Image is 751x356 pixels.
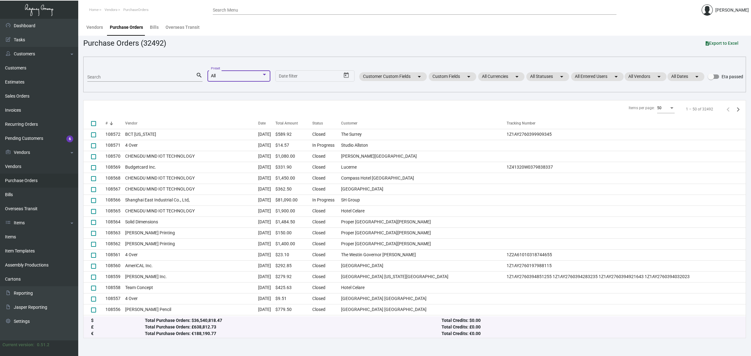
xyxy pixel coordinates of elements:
td: In Progress [312,195,341,206]
div: Purchase Orders [110,24,143,31]
button: Next page [733,104,743,114]
td: $331.90 [275,162,312,173]
div: Total Amount [275,120,312,126]
td: Closed [312,162,341,173]
td: [DATE] [258,195,275,206]
td: [DATE] [258,151,275,162]
td: 1Z1AY2760394851255 1Z1AY2760394283235 1Z1AY2760394921643 1Z1AY2760394032023 [507,271,746,282]
td: Hotel Celare [341,206,507,216]
td: 1Z2A61010318744655 [507,249,746,260]
mat-icon: search [196,72,202,79]
td: [DATE] [258,238,275,249]
mat-chip: Customer Custom Fields [359,72,427,81]
td: Closed [312,304,341,315]
div: Current version: [3,342,34,348]
div: 1 – 50 of 32492 [686,106,713,112]
div: Vendor [125,120,137,126]
td: 1Z41320W0379838337 [507,162,746,173]
input: Start date [279,74,298,79]
td: 108569 [105,162,125,173]
td: Lucerne [341,162,507,173]
span: Export to Excel [706,41,738,46]
td: [GEOGRAPHIC_DATA] [GEOGRAPHIC_DATA] [341,293,507,304]
td: [DATE] [258,227,275,238]
td: [DATE] [258,293,275,304]
span: PurchaseOrders [123,8,149,12]
div: $ [91,317,145,324]
div: Total Purchase Orders: £638,812.73 [145,324,442,330]
td: [DATE] [258,304,275,315]
td: Team Concept [125,282,258,293]
input: End date [304,74,334,79]
button: Open calendar [341,70,351,80]
td: 108561 [105,249,125,260]
td: $14.57 [275,140,312,151]
td: $292.85 [275,260,312,271]
div: Vendors [86,24,103,31]
span: Vendors [105,8,117,12]
mat-chip: All Vendors [625,72,667,81]
div: Vendor [125,120,258,126]
div: Total Credits: €0.00 [442,330,738,337]
td: $270.59 [275,315,312,326]
td: Proper [GEOGRAPHIC_DATA][PERSON_NAME] [341,216,507,227]
td: $425.63 [275,282,312,293]
mat-chip: All Dates [667,72,704,81]
td: $1,080.00 [275,151,312,162]
td: Closed [312,238,341,249]
td: Shanghai East Industrial Co., Ltd, [125,195,258,206]
div: Items per page: [629,105,655,111]
mat-chip: All Statuses [526,72,569,81]
div: £ [91,324,145,330]
td: SH Group [341,195,507,206]
td: $779.50 [275,304,312,315]
td: [GEOGRAPHIC_DATA] [US_STATE][GEOGRAPHIC_DATA] [341,271,507,282]
mat-icon: arrow_drop_down [655,73,663,80]
td: $1,400.00 [275,238,312,249]
mat-chip: Custom Fields [429,72,476,81]
td: Closed [312,315,341,326]
td: [PERSON_NAME] Printing [125,227,258,238]
td: 108568 [105,173,125,184]
div: Status [312,120,323,126]
td: [DATE] [258,282,275,293]
button: Previous page [723,104,733,114]
td: 108570 [105,151,125,162]
td: 108555 [105,315,125,326]
td: In Progress [312,140,341,151]
span: Eta passed [722,73,743,80]
div: Date [258,120,266,126]
div: Total Purchase Orders: $36,540,818.47 [145,317,442,324]
td: [PERSON_NAME] Printing [125,238,258,249]
td: [DATE] [258,206,275,216]
td: $9.51 [275,293,312,304]
td: CHENGDU MIND IOT TECHNOLOGY [125,173,258,184]
td: 108567 [105,184,125,195]
td: Closed [312,227,341,238]
td: Closed [312,129,341,140]
td: 4 Over [125,293,258,304]
div: Total Purchase Orders: €188,190.77 [145,330,442,337]
td: 108566 [105,195,125,206]
div: [PERSON_NAME] [715,7,749,13]
div: # [105,120,108,126]
td: [DATE] [258,216,275,227]
td: $589.92 [275,129,312,140]
mat-chip: All Currencies [478,72,524,81]
td: [GEOGRAPHIC_DATA] [341,260,507,271]
td: Proper [GEOGRAPHIC_DATA][PERSON_NAME] [341,227,507,238]
td: Closed [312,206,341,216]
div: Tracking Number [507,120,535,126]
img: admin@bootstrapmaster.com [702,4,713,16]
td: $150.00 [275,227,312,238]
td: $81,090.00 [275,195,312,206]
div: Total Amount [275,120,298,126]
td: Closed [312,293,341,304]
div: Tracking Number [507,120,746,126]
td: [PERSON_NAME][GEOGRAPHIC_DATA] [341,315,507,326]
td: Team Concept [125,315,258,326]
mat-icon: arrow_drop_down [612,73,620,80]
td: The Westin Governor [PERSON_NAME] [341,249,507,260]
td: [DATE] [258,173,275,184]
div: Customer [341,120,357,126]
